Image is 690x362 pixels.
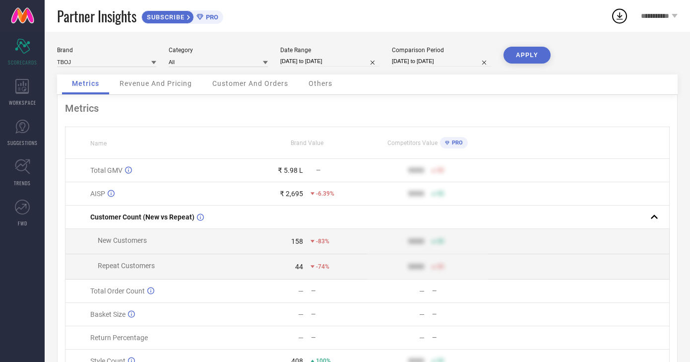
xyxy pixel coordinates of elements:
[437,263,444,270] span: 50
[90,166,123,174] span: Total GMV
[98,262,155,270] span: Repeat Customers
[212,79,288,87] span: Customer And Orders
[9,99,36,106] span: WORKSPACE
[316,167,320,174] span: —
[309,79,332,87] span: Others
[408,190,424,198] div: 9999
[392,56,491,67] input: Select comparison period
[298,310,304,318] div: —
[611,7,628,25] div: Open download list
[280,190,303,198] div: ₹ 2,695
[278,166,303,174] div: ₹ 5.98 L
[90,334,148,342] span: Return Percentage
[90,140,107,147] span: Name
[437,167,444,174] span: 50
[311,288,367,294] div: —
[90,213,194,221] span: Customer Count (New vs Repeat)
[57,6,136,26] span: Partner Insights
[503,47,551,64] button: APPLY
[311,311,367,318] div: —
[408,237,424,245] div: 9999
[316,190,334,197] span: -6.39%
[8,59,37,66] span: SCORECARDS
[169,47,268,54] div: Category
[141,8,223,24] a: SUBSCRIBEPRO
[18,219,27,227] span: FWD
[392,47,491,54] div: Comparison Period
[419,310,425,318] div: —
[316,263,329,270] span: -74%
[419,287,425,295] div: —
[142,13,187,21] span: SUBSCRIBE
[14,179,31,187] span: TRENDS
[419,334,425,342] div: —
[298,287,304,295] div: —
[280,47,379,54] div: Date Range
[65,102,670,114] div: Metrics
[432,288,488,294] div: —
[291,140,323,146] span: Brand Value
[7,139,38,146] span: SUGGESTIONS
[316,238,329,245] span: -83%
[449,140,463,146] span: PRO
[98,236,147,244] span: New Customers
[387,140,438,146] span: Competitors Value
[90,310,125,318] span: Basket Size
[432,311,488,318] div: —
[437,190,444,197] span: 50
[291,237,303,245] div: 158
[311,334,367,341] div: —
[72,79,99,87] span: Metrics
[295,263,303,271] div: 44
[90,190,105,198] span: AISP
[203,13,218,21] span: PRO
[437,238,444,245] span: 50
[120,79,192,87] span: Revenue And Pricing
[57,47,156,54] div: Brand
[90,287,145,295] span: Total Order Count
[408,166,424,174] div: 9999
[298,334,304,342] div: —
[280,56,379,67] input: Select date range
[408,263,424,271] div: 9999
[432,334,488,341] div: —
